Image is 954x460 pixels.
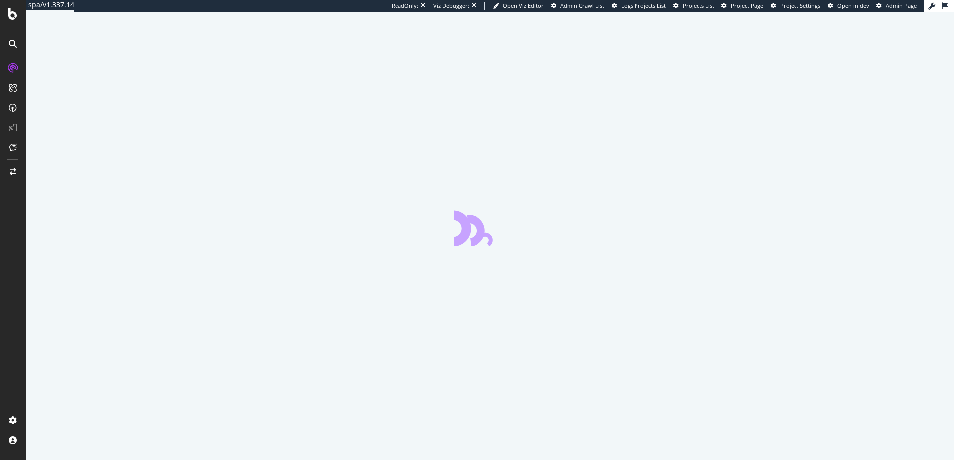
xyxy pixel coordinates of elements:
span: Project Page [731,2,763,9]
span: Admin Crawl List [560,2,604,9]
a: Project Page [721,2,763,10]
a: Open in dev [828,2,869,10]
a: Admin Crawl List [551,2,604,10]
span: Open in dev [837,2,869,9]
a: Admin Page [876,2,917,10]
a: Projects List [673,2,714,10]
a: Project Settings [771,2,820,10]
div: ReadOnly: [392,2,418,10]
span: Project Settings [780,2,820,9]
div: animation [454,210,526,246]
span: Projects List [683,2,714,9]
div: Viz Debugger: [433,2,469,10]
a: Open Viz Editor [493,2,544,10]
a: Logs Projects List [612,2,666,10]
span: Logs Projects List [621,2,666,9]
span: Open Viz Editor [503,2,544,9]
span: Admin Page [886,2,917,9]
